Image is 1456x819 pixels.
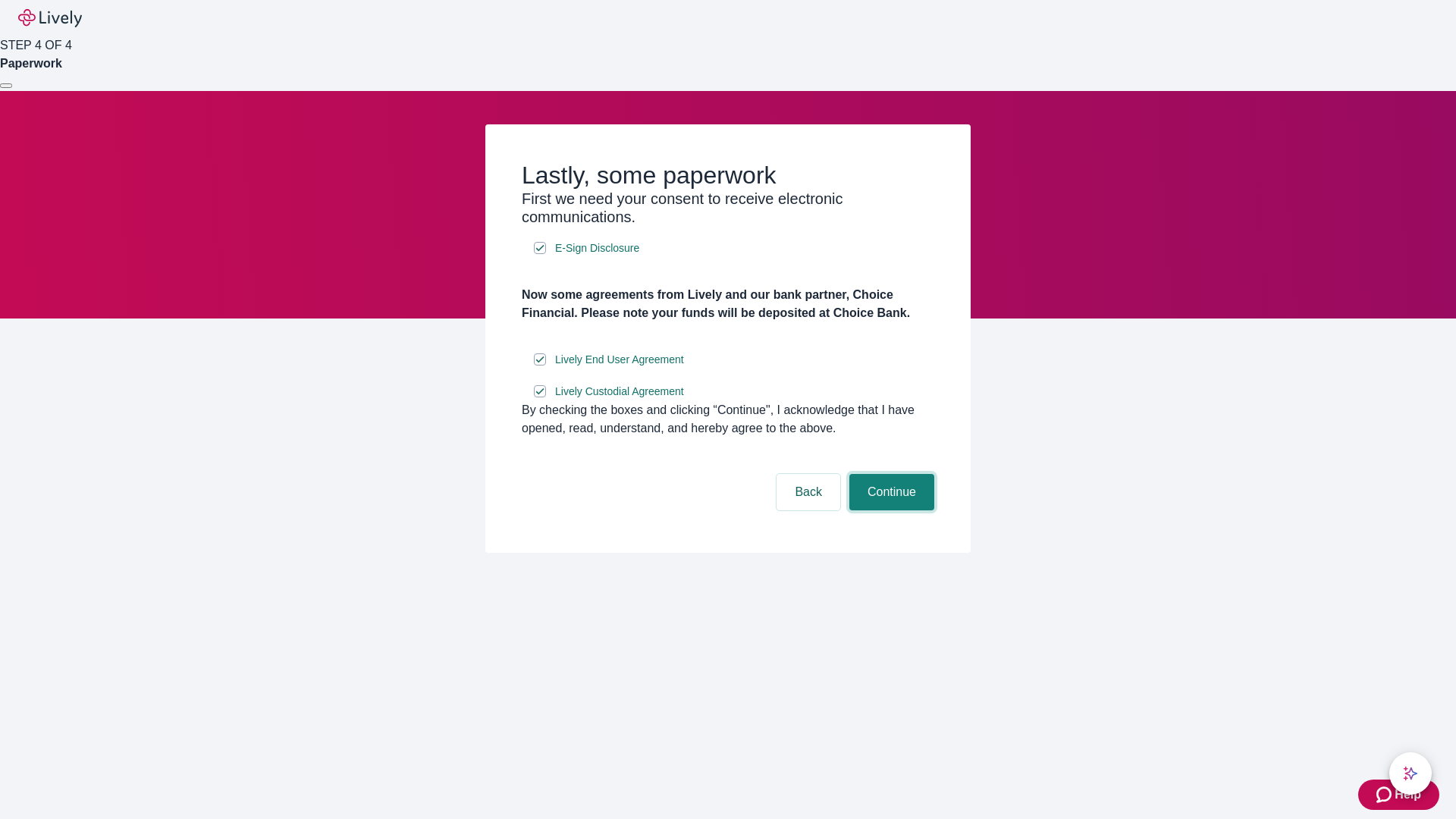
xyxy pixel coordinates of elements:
[552,382,687,401] a: e-sign disclosure document
[18,9,82,27] img: Lively
[1389,752,1432,795] button: chat
[552,239,642,258] a: e-sign disclosure document
[1358,780,1439,810] button: Zendesk support iconHelp
[849,474,934,510] button: Continue
[1395,786,1421,804] span: Help
[552,350,687,369] a: e-sign disclosure document
[555,384,684,400] span: Lively Custodial Agreement
[1403,766,1418,781] svg: Lively AI Assistant
[777,474,840,510] button: Back
[522,286,934,322] h4: Now some agreements from Lively and our bank partner, Choice Financial. Please note your funds wi...
[555,240,639,256] span: E-Sign Disclosure
[522,161,934,190] h2: Lastly, some paperwork
[555,352,684,368] span: Lively End User Agreement
[522,401,934,438] div: By checking the boxes and clicking “Continue", I acknowledge that I have opened, read, understand...
[522,190,934,226] h3: First we need your consent to receive electronic communications.
[1376,786,1395,804] svg: Zendesk support icon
